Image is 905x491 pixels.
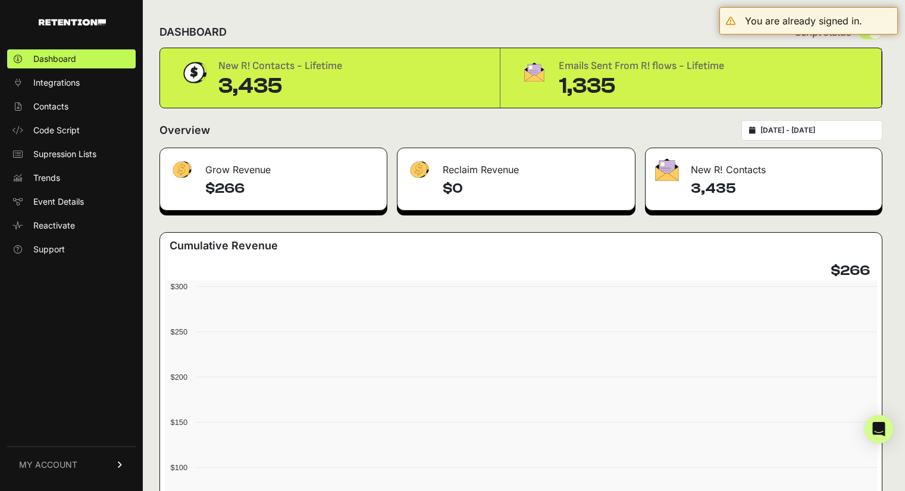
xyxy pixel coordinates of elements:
div: Grow Revenue [160,148,387,184]
span: Supression Lists [33,148,96,160]
span: Contacts [33,101,68,112]
div: New R! Contacts - Lifetime [218,58,342,74]
img: fa-envelope-19ae18322b30453b285274b1b8af3d052b27d846a4fbe8435d1a52b978f639a2.png [655,158,679,181]
h2: Overview [159,122,210,139]
h2: DASHBOARD [159,24,227,40]
img: fa-dollar-13500eef13a19c4ab2b9ed9ad552e47b0d9fc28b02b83b90ba0e00f96d6372e9.png [407,158,431,182]
span: MY ACCOUNT [19,459,77,471]
div: Open Intercom Messenger [865,415,893,443]
div: 1,335 [559,74,724,98]
text: $150 [171,418,187,427]
a: Trends [7,168,136,187]
span: Dashboard [33,53,76,65]
a: Reactivate [7,216,136,235]
img: fa-dollar-13500eef13a19c4ab2b9ed9ad552e47b0d9fc28b02b83b90ba0e00f96d6372e9.png [170,158,193,182]
span: Reactivate [33,220,75,232]
div: Emails Sent From R! flows - Lifetime [559,58,724,74]
a: Integrations [7,73,136,92]
div: Reclaim Revenue [397,148,635,184]
a: Event Details [7,192,136,211]
div: New R! Contacts [646,148,882,184]
a: MY ACCOUNT [7,446,136,483]
h3: Cumulative Revenue [170,237,278,254]
text: $300 [171,282,187,291]
div: You are already signed in. [745,14,862,28]
img: Retention.com [39,19,106,26]
span: Code Script [33,124,80,136]
a: Support [7,240,136,259]
h4: $0 [443,179,625,198]
a: Supression Lists [7,145,136,164]
span: Support [33,243,65,255]
text: $250 [171,327,187,336]
h4: $266 [205,179,377,198]
span: Integrations [33,77,80,89]
a: Dashboard [7,49,136,68]
div: 3,435 [218,74,342,98]
img: fa-envelope-19ae18322b30453b285274b1b8af3d052b27d846a4fbe8435d1a52b978f639a2.png [519,58,549,86]
text: $100 [171,463,187,472]
a: Code Script [7,121,136,140]
a: Contacts [7,97,136,116]
span: Event Details [33,196,84,208]
h4: 3,435 [691,179,872,198]
text: $200 [171,373,187,381]
h4: $266 [831,261,870,280]
span: Trends [33,172,60,184]
img: dollar-coin-05c43ed7efb7bc0c12610022525b4bbbb207c7efeef5aecc26f025e68dcafac9.png [179,58,209,87]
